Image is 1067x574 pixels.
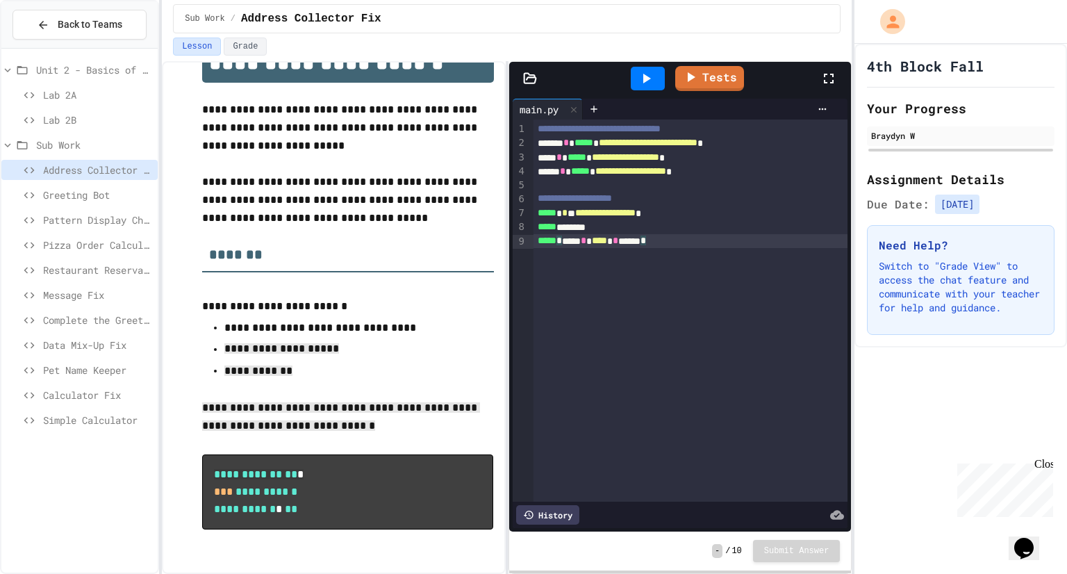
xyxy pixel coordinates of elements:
span: Complete the Greeting [43,313,152,327]
span: Back to Teams [58,17,122,32]
div: main.py [513,99,583,120]
h1: 4th Block Fall [867,56,984,76]
h2: Assignment Details [867,170,1054,189]
button: Submit Answer [753,540,841,562]
div: Braydyn W [871,129,1050,142]
span: / [231,13,235,24]
div: Chat with us now!Close [6,6,96,88]
iframe: chat widget [952,458,1053,517]
div: 3 [513,151,527,165]
button: Grade [224,38,267,56]
span: Lab 2B [43,113,152,127]
div: 8 [513,220,527,234]
div: My Account [866,6,909,38]
h2: Your Progress [867,99,1054,118]
span: - [712,544,722,558]
div: main.py [513,102,565,117]
div: 4 [513,165,527,179]
span: Message Fix [43,288,152,302]
h3: Need Help? [879,237,1043,254]
div: 2 [513,136,527,150]
span: Pet Name Keeper [43,363,152,377]
span: Lab 2A [43,88,152,102]
span: Due Date: [867,196,929,213]
span: Pattern Display Challenge [43,213,152,227]
div: 1 [513,122,527,136]
span: Restaurant Reservation System [43,263,152,277]
iframe: chat widget [1009,518,1053,560]
button: Back to Teams [13,10,147,40]
span: Unit 2 - Basics of Python [36,63,152,77]
button: Lesson [173,38,221,56]
span: Simple Calculator [43,413,152,427]
div: 5 [513,179,527,192]
span: Greeting Bot [43,188,152,202]
div: 9 [513,235,527,249]
p: Switch to "Grade View" to access the chat feature and communicate with your teacher for help and ... [879,259,1043,315]
span: Data Mix-Up Fix [43,338,152,352]
a: Tests [675,66,744,91]
span: Sub Work [36,138,152,152]
div: History [516,505,579,525]
span: Sub Work [185,13,225,24]
span: 10 [731,546,741,557]
span: Pizza Order Calculator [43,238,152,252]
span: / [725,546,730,557]
span: Submit Answer [764,546,829,557]
div: 6 [513,192,527,206]
span: Address Collector Fix [43,163,152,177]
span: Calculator Fix [43,388,152,402]
span: [DATE] [935,195,979,214]
div: 7 [513,206,527,220]
span: Address Collector Fix [241,10,381,27]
